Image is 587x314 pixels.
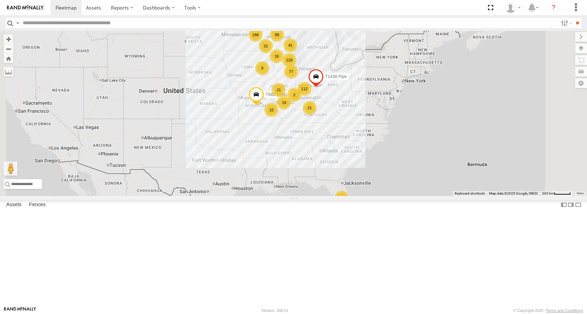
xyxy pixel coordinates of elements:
span: 200 km [542,191,554,195]
div: © Copyright 2025 - [513,308,583,313]
div: 166 [249,28,263,42]
i: ? [548,2,559,13]
label: Search Query [15,18,20,28]
div: Eric Aune [503,2,523,13]
label: Search Filter Options [558,18,573,28]
button: Zoom out [4,44,13,54]
button: Zoom Home [4,54,13,63]
div: 89 [270,28,284,42]
div: 15 [264,103,278,117]
div: Version: 308.01 [262,308,288,313]
span: Map data ©2025 Google, INEGI [489,191,538,195]
div: 77 [284,65,298,79]
label: Dock Summary Table to the Left [560,200,567,210]
button: Zoom in [4,34,13,44]
button: Keyboard shortcuts [455,191,485,196]
label: Measure [4,67,13,77]
button: Drag Pegman onto the map to open Street View [4,162,18,176]
div: 112 [297,82,311,96]
label: Fences [26,200,49,210]
button: Map Scale: 200 km per 44 pixels [540,191,573,196]
a: Visit our Website [4,307,36,314]
a: Terms (opens in new tab) [576,192,584,195]
label: Hide Summary Table [575,200,582,210]
div: 129 [282,53,296,67]
a: Terms and Conditions [546,308,583,313]
div: 10 [335,191,349,205]
div: 21 [272,83,286,97]
div: 2 [287,88,301,102]
div: 41 [283,38,297,52]
div: 31 [259,39,273,53]
span: T1438 Pipe [325,74,347,79]
div: 19 [277,96,291,110]
label: Assets [3,200,25,210]
img: rand-logo.svg [7,5,44,10]
label: Dock Summary Table to the Right [567,200,574,210]
div: 9 [255,61,269,75]
label: Map Settings [575,78,587,88]
div: 21 [303,101,317,115]
span: T682 Stretch Flat [265,92,298,97]
div: 16 [270,49,284,63]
